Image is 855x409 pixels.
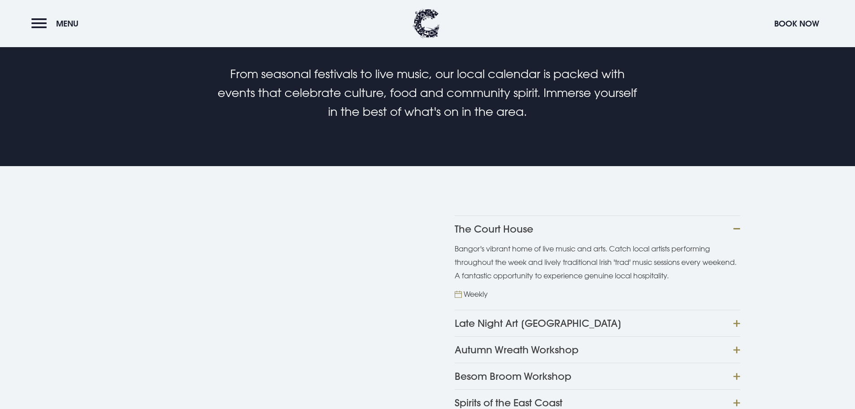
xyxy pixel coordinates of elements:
button: Menu [31,14,83,33]
p: From seasonal festivals to live music, our local calendar is packed with events that celebrate cu... [214,65,641,121]
img: Clandeboye Lodge [413,9,440,38]
button: Book Now [770,14,824,33]
button: Besom Broom Workshop [455,363,740,389]
button: Autumn Wreath Workshop [455,336,740,363]
button: The Court House [455,215,740,242]
button: Late Night Art [GEOGRAPHIC_DATA] [455,310,740,336]
p: Bangor's vibrant home of live music and arts. Catch local artists performing throughout the week ... [455,242,740,283]
span: Menu [56,18,79,29]
p: Weekly [464,287,488,301]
